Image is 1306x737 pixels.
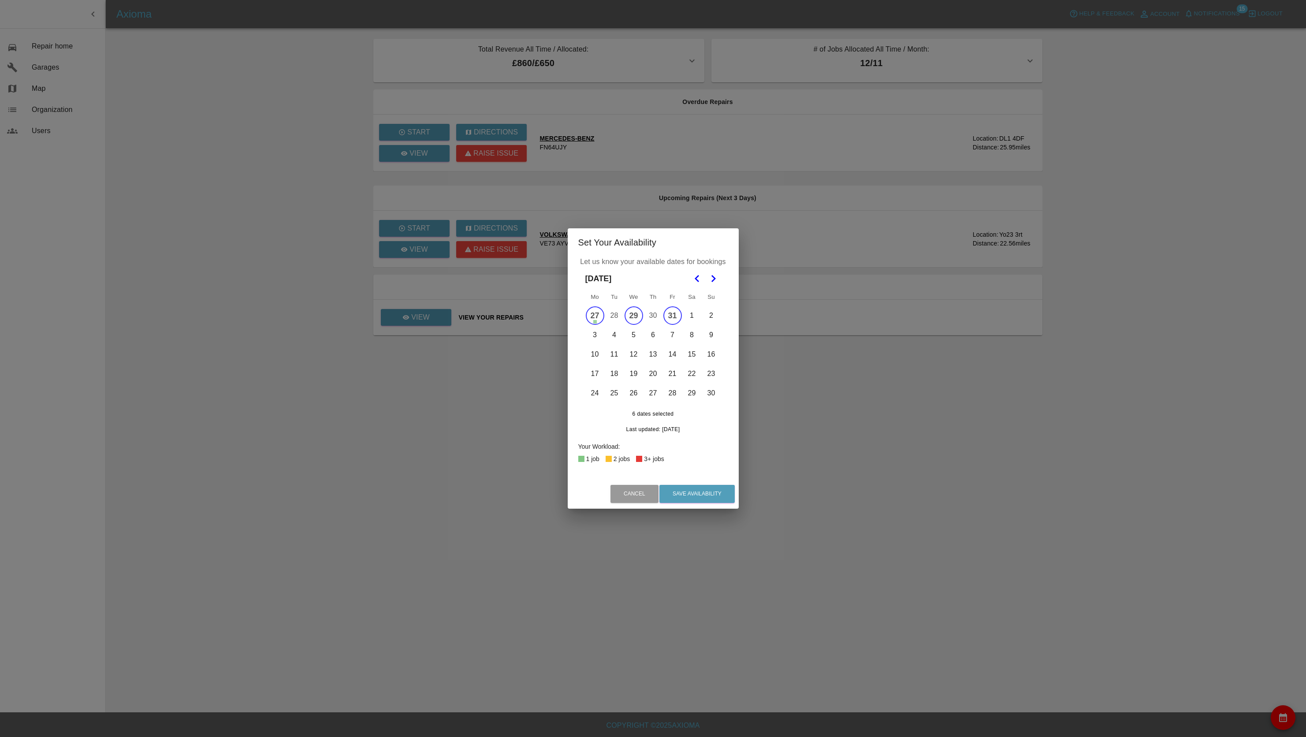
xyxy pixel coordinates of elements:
div: 3+ jobs [644,454,664,464]
button: Tuesday, November 25th, 2025 [605,384,624,402]
th: Friday [663,288,682,306]
button: Saturday, November 29th, 2025 [683,384,701,402]
button: Friday, November 7th, 2025 [663,326,682,344]
button: Sunday, November 30th, 2025 [702,384,721,402]
button: Wednesday, November 12th, 2025 [625,345,643,364]
button: Tuesday, October 28th, 2025 [605,306,624,325]
button: Saturday, November 15th, 2025 [683,345,701,364]
button: Wednesday, November 5th, 2025 [625,326,643,344]
button: Monday, November 10th, 2025 [586,345,604,364]
th: Wednesday [624,288,644,306]
span: Last updated: [DATE] [626,426,680,432]
button: Save Availability [659,485,735,503]
button: Sunday, November 23rd, 2025 [702,365,721,383]
button: Monday, November 24th, 2025 [586,384,604,402]
th: Monday [585,288,605,306]
button: Go to the Previous Month [689,271,705,287]
button: Saturday, November 8th, 2025 [683,326,701,344]
button: Friday, November 28th, 2025 [663,384,682,402]
button: Sunday, November 2nd, 2025 [702,306,721,325]
button: Monday, November 3rd, 2025 [586,326,604,344]
button: Friday, November 14th, 2025 [663,345,682,364]
button: Saturday, November 22nd, 2025 [683,365,701,383]
p: Let us know your available dates for bookings [578,257,728,267]
span: [DATE] [585,269,612,288]
button: Thursday, November 27th, 2025 [644,384,662,402]
button: Monday, November 17th, 2025 [586,365,604,383]
th: Thursday [644,288,663,306]
button: Sunday, November 9th, 2025 [702,326,721,344]
h2: Set Your Availability [568,228,739,257]
button: Wednesday, October 29th, 2025, selected [625,306,643,325]
div: 2 jobs [614,454,630,464]
span: 6 dates selected [585,410,721,419]
button: Sunday, November 16th, 2025 [702,345,721,364]
button: Cancel [610,485,659,503]
button: Tuesday, November 4th, 2025 [605,326,624,344]
button: Friday, October 31st, 2025, selected [663,306,682,325]
button: Friday, November 21st, 2025 [663,365,682,383]
button: Monday, October 27th, 2025, selected [586,306,604,325]
th: Sunday [702,288,721,306]
button: Go to the Next Month [705,271,721,287]
button: Wednesday, November 26th, 2025 [625,384,643,402]
div: 1 job [586,454,599,464]
div: Your Workload: [578,441,728,452]
button: Thursday, November 20th, 2025 [644,365,662,383]
th: Saturday [682,288,702,306]
button: Tuesday, November 11th, 2025 [605,345,624,364]
button: Wednesday, November 19th, 2025 [625,365,643,383]
button: Tuesday, November 18th, 2025 [605,365,624,383]
button: Thursday, October 30th, 2025 [644,306,662,325]
button: Thursday, November 13th, 2025 [644,345,662,364]
button: Saturday, November 1st, 2025 [683,306,701,325]
button: Thursday, November 6th, 2025 [644,326,662,344]
table: November 2025 [585,288,721,403]
th: Tuesday [605,288,624,306]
